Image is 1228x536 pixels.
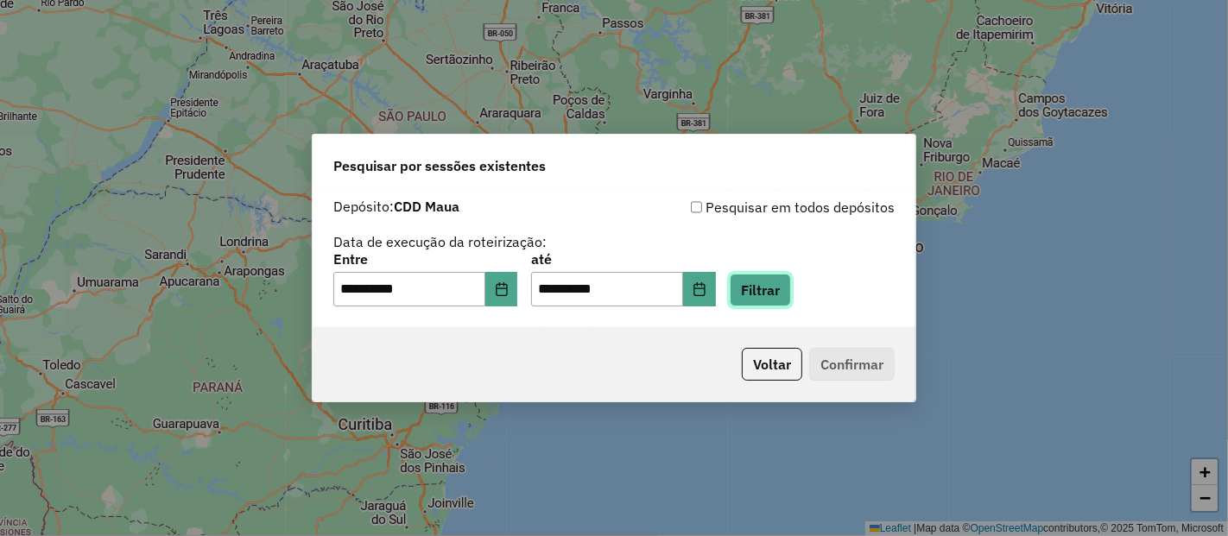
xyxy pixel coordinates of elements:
[614,197,895,218] div: Pesquisar em todos depósitos
[485,272,518,306] button: Choose Date
[730,274,791,306] button: Filtrar
[742,348,802,381] button: Voltar
[333,196,459,217] label: Depósito:
[333,249,517,269] label: Entre
[394,198,459,215] strong: CDD Maua
[531,249,715,269] label: até
[683,272,716,306] button: Choose Date
[333,231,547,252] label: Data de execução da roteirização:
[333,155,546,176] span: Pesquisar por sessões existentes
